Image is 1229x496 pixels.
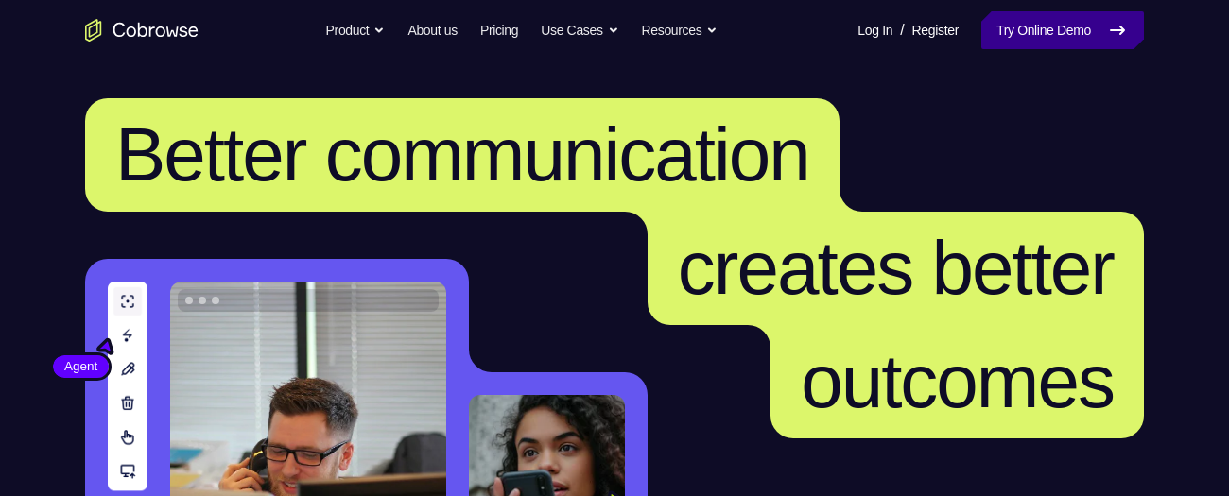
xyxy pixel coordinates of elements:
[480,11,518,49] a: Pricing
[912,11,959,49] a: Register
[115,112,809,197] span: Better communication
[801,339,1114,423] span: outcomes
[85,19,199,42] a: Go to the home page
[407,11,457,49] a: About us
[857,11,892,49] a: Log In
[326,11,386,49] button: Product
[541,11,618,49] button: Use Cases
[900,19,904,42] span: /
[678,226,1114,310] span: creates better
[642,11,718,49] button: Resources
[981,11,1144,49] a: Try Online Demo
